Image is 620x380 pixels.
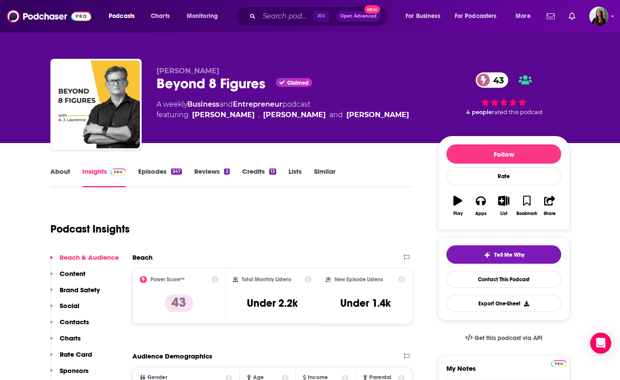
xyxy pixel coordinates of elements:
[289,167,302,187] a: Lists
[157,110,409,120] span: featuring
[138,167,182,187] a: Episodes347
[219,100,233,108] span: and
[484,251,491,258] img: tell me why sparkle
[336,11,381,22] button: Open AdvancedNew
[263,110,326,120] a: Steve Olsher
[50,318,89,334] button: Contacts
[399,9,451,23] button: open menu
[589,7,609,26] img: User Profile
[258,110,260,120] span: ,
[243,6,396,26] div: Search podcasts, credits, & more...
[187,100,219,108] a: Business
[340,14,377,18] span: Open Advanced
[287,81,309,85] span: Claimed
[438,67,570,121] div: 43 4 peoplerated this podcast
[110,168,126,176] img: Podchaser Pro
[492,109,543,115] span: rated this podcast
[340,297,391,310] h3: Under 1.4k
[494,251,524,258] span: Tell Me Why
[453,211,463,216] div: Play
[446,190,469,222] button: Play
[500,211,507,216] div: List
[551,360,567,367] img: Podchaser Pro
[151,10,170,22] span: Charts
[194,167,229,187] a: Reviews2
[485,72,508,88] span: 43
[544,211,556,216] div: Share
[469,190,492,222] button: Apps
[259,9,313,23] input: Search podcasts, credits, & more...
[446,295,561,312] button: Export One-Sheet
[242,276,291,283] h2: Total Monthly Listens
[50,334,81,350] button: Charts
[446,245,561,264] button: tell me why sparkleTell Me Why
[446,364,561,380] label: My Notes
[538,190,561,222] button: Share
[50,350,92,366] button: Rate Card
[164,294,193,312] p: 43
[346,110,409,120] a: Mary Goulet
[181,9,229,23] button: open menu
[589,7,609,26] span: Logged in as bnmartinn
[60,318,89,326] p: Contacts
[314,167,335,187] a: Similar
[50,167,70,187] a: About
[60,253,119,262] p: Reach & Audience
[60,350,92,358] p: Rate Card
[335,276,383,283] h2: New Episode Listens
[60,286,100,294] p: Brand Safety
[455,10,497,22] span: For Podcasters
[590,333,611,354] div: Open Intercom Messenger
[492,190,515,222] button: List
[187,10,218,22] span: Monitoring
[145,9,175,23] a: Charts
[60,366,89,375] p: Sponsors
[171,168,182,175] div: 347
[60,301,79,310] p: Social
[543,9,558,24] a: Show notifications dropdown
[269,168,276,175] div: 13
[446,144,561,164] button: Follow
[50,222,130,236] h1: Podcast Insights
[60,269,86,278] p: Content
[449,9,510,23] button: open menu
[517,211,537,216] div: Bookmark
[446,271,561,288] a: Contact This Podcast
[192,110,255,120] a: A.J. Lawrence
[406,10,440,22] span: For Business
[150,276,185,283] h2: Power Score™
[52,61,140,148] img: Beyond 8 Figures
[476,72,508,88] a: 43
[551,359,567,367] a: Pro website
[233,100,282,108] a: Entrepreneur
[510,9,542,23] button: open menu
[224,168,229,175] div: 2
[60,334,81,342] p: Charts
[157,99,409,120] div: A weekly podcast
[515,190,538,222] button: Bookmark
[50,269,86,286] button: Content
[132,253,153,262] h2: Reach
[82,167,126,187] a: InsightsPodchaser Pro
[329,110,343,120] span: and
[132,352,212,360] h2: Audience Demographics
[446,167,561,185] div: Rate
[466,109,492,115] span: 4 people
[103,9,146,23] button: open menu
[589,7,609,26] button: Show profile menu
[313,11,329,22] span: ⌘ K
[247,297,298,310] h3: Under 2.2k
[474,334,542,342] span: Get this podcast via API
[50,301,79,318] button: Social
[109,10,135,22] span: Podcasts
[516,10,531,22] span: More
[364,5,380,14] span: New
[50,253,119,269] button: Reach & Audience
[7,8,91,25] img: Podchaser - Follow, Share and Rate Podcasts
[565,9,579,24] a: Show notifications dropdown
[157,67,219,75] span: [PERSON_NAME]
[242,167,276,187] a: Credits13
[50,286,100,302] button: Brand Safety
